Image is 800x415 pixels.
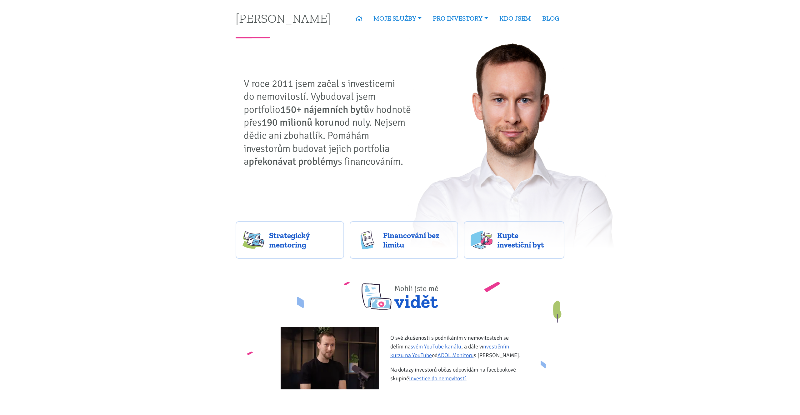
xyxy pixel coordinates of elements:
a: Kupte investiční byt [464,221,565,259]
span: Financování bez limitu [383,231,451,249]
a: KDO JSEM [494,11,537,26]
p: Na dotazy investorů občas odpovídám na facebookové skupině . [390,365,522,383]
strong: 190 milionů korun [262,116,339,128]
p: V roce 2011 jsem začal s investicemi do nemovitostí. Vybudoval jsem portfolio v hodnotě přes od n... [244,77,416,168]
a: PRO INVESTORY [427,11,493,26]
a: BLOG [537,11,565,26]
a: Investice do nemovitostí [409,375,466,382]
span: Mohli jste mě [394,284,439,293]
img: flats [471,231,492,249]
img: strategy [242,231,264,249]
a: Financování bez limitu [350,221,458,259]
a: ADOL Monitoru [437,352,474,359]
strong: překonávat problémy [249,155,338,167]
a: svém YouTube kanálu [411,343,461,350]
a: [PERSON_NAME] [236,12,331,24]
span: vidět [394,276,439,310]
strong: 150+ nájemních bytů [280,103,369,116]
span: Strategický mentoring [269,231,337,249]
img: finance [357,231,378,249]
p: O své zkušenosti s podnikáním v nemovitostech se dělím na , a dále v od s [PERSON_NAME]. [390,333,522,360]
a: MOJE SLUŽBY [368,11,427,26]
span: Kupte investiční byt [497,231,558,249]
a: Strategický mentoring [236,221,344,259]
